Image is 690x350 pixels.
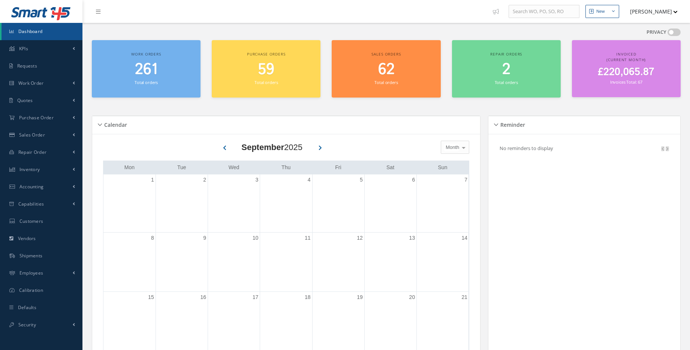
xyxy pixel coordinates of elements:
[254,80,278,85] small: Total orders
[247,51,286,57] span: Purchase orders
[19,132,45,138] span: Sales Order
[19,287,43,293] span: Calibration
[92,40,201,98] a: Work orders 261 Total orders
[123,163,136,172] a: Monday
[498,119,525,128] h5: Reminder
[606,57,646,62] span: (Current Month)
[332,40,440,98] a: Sales orders 62 Total orders
[18,321,36,328] span: Security
[598,65,654,80] span: £220,065.87
[251,292,260,303] a: September 17, 2025
[18,28,43,35] span: Dashboard
[241,143,284,152] b: September
[156,174,208,233] td: September 2, 2025
[303,292,312,303] a: September 18, 2025
[18,304,36,311] span: Defaults
[280,163,292,172] a: Thursday
[19,270,43,276] span: Employees
[19,45,28,52] span: KPIs
[150,174,156,185] a: September 1, 2025
[437,163,449,172] a: Sunday
[572,40,681,97] a: Invoiced (Current Month) £220,065.87 Invoices Total: 67
[364,233,416,292] td: September 13, 2025
[502,59,510,80] span: 2
[417,233,469,292] td: September 14, 2025
[408,292,417,303] a: September 20, 2025
[227,163,241,172] a: Wednesday
[444,144,459,151] span: Month
[303,233,312,243] a: September 11, 2025
[355,292,364,303] a: September 19, 2025
[150,233,156,243] a: September 8, 2025
[241,141,302,153] div: 2025
[495,80,518,85] small: Total orders
[19,218,43,224] span: Customers
[355,233,364,243] a: September 12, 2025
[17,97,33,104] span: Quotes
[19,166,40,173] span: Inventory
[596,8,605,15] div: New
[17,63,37,69] span: Requests
[509,5,579,18] input: Search WO, PO, SO, RO
[260,233,312,292] td: September 11, 2025
[258,59,274,80] span: 59
[647,29,666,36] label: PRIVACY
[312,233,364,292] td: September 12, 2025
[585,5,619,18] button: New
[202,174,208,185] a: September 2, 2025
[463,174,469,185] a: September 7, 2025
[102,119,127,128] h5: Calendar
[103,174,156,233] td: September 1, 2025
[202,233,208,243] a: September 9, 2025
[385,163,396,172] a: Saturday
[371,51,401,57] span: Sales orders
[306,174,312,185] a: September 4, 2025
[460,233,469,243] a: September 14, 2025
[610,79,642,85] small: Invoices Total: 67
[358,174,364,185] a: September 5, 2025
[208,174,260,233] td: September 3, 2025
[408,233,417,243] a: September 13, 2025
[212,40,320,98] a: Purchase orders 59 Total orders
[623,4,678,19] button: [PERSON_NAME]
[1,23,82,40] a: Dashboard
[378,59,395,80] span: 62
[156,233,208,292] td: September 9, 2025
[500,145,553,152] p: No reminders to display
[616,51,636,57] span: Invoiced
[410,174,416,185] a: September 6, 2025
[374,80,398,85] small: Total orders
[18,201,44,207] span: Capabilities
[334,163,343,172] a: Friday
[19,252,43,259] span: Shipments
[417,174,469,233] td: September 7, 2025
[199,292,208,303] a: September 16, 2025
[176,163,188,172] a: Tuesday
[364,174,416,233] td: September 6, 2025
[312,174,364,233] td: September 5, 2025
[490,51,522,57] span: Repair orders
[18,80,44,86] span: Work Order
[135,59,157,80] span: 261
[19,183,44,190] span: Accounting
[103,233,156,292] td: September 8, 2025
[19,114,54,121] span: Purchase Order
[18,235,36,242] span: Vendors
[254,174,260,185] a: September 3, 2025
[131,51,161,57] span: Work orders
[452,40,561,98] a: Repair orders 2 Total orders
[18,149,47,155] span: Repair Order
[260,174,312,233] td: September 4, 2025
[208,233,260,292] td: September 10, 2025
[251,233,260,243] a: September 10, 2025
[147,292,156,303] a: September 15, 2025
[460,292,469,303] a: September 21, 2025
[135,80,158,85] small: Total orders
